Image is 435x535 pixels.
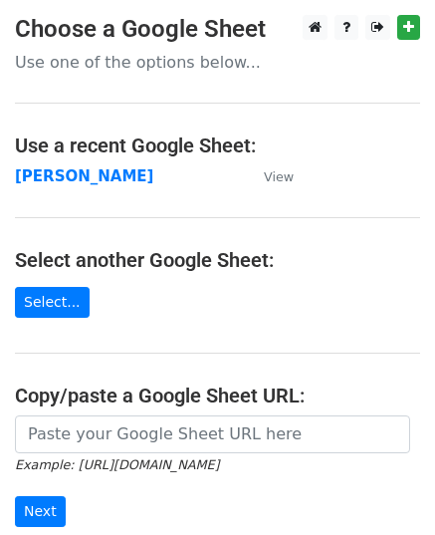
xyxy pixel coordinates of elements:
[244,167,294,185] a: View
[15,134,420,157] h4: Use a recent Google Sheet:
[15,52,420,73] p: Use one of the options below...
[15,15,420,44] h3: Choose a Google Sheet
[15,248,420,272] h4: Select another Google Sheet:
[15,457,219,472] small: Example: [URL][DOMAIN_NAME]
[15,384,420,407] h4: Copy/paste a Google Sheet URL:
[15,167,153,185] a: [PERSON_NAME]
[15,287,90,318] a: Select...
[15,496,66,527] input: Next
[264,169,294,184] small: View
[15,415,410,453] input: Paste your Google Sheet URL here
